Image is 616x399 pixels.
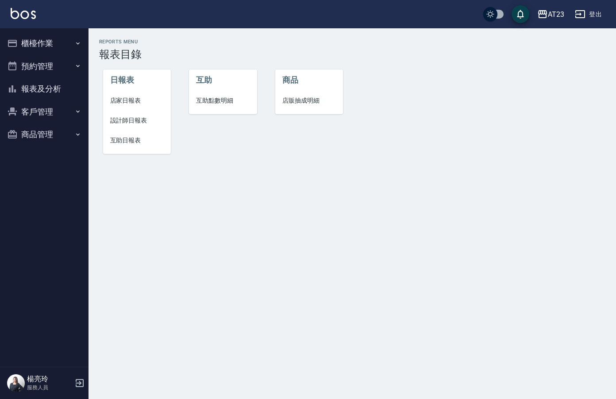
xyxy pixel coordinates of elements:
[189,69,257,91] li: 互助
[11,8,36,19] img: Logo
[275,91,343,111] a: 店販抽成明細
[103,69,171,91] li: 日報表
[4,55,85,78] button: 預約管理
[27,375,72,384] h5: 楊亮玲
[534,5,568,23] button: AT23
[7,374,25,392] img: Person
[103,111,171,130] a: 設計師日報表
[571,6,605,23] button: 登出
[103,91,171,111] a: 店家日報表
[110,116,164,125] span: 設計師日報表
[275,69,343,91] li: 商品
[27,384,72,391] p: 服務人員
[110,96,164,105] span: 店家日報表
[189,91,257,111] a: 互助點數明細
[282,96,336,105] span: 店販抽成明細
[103,130,171,150] a: 互助日報表
[99,48,605,61] h3: 報表目錄
[99,39,605,45] h2: Reports Menu
[4,123,85,146] button: 商品管理
[4,32,85,55] button: 櫃檯作業
[4,100,85,123] button: 客戶管理
[110,136,164,145] span: 互助日報表
[512,5,529,23] button: save
[4,77,85,100] button: 報表及分析
[196,96,250,105] span: 互助點數明細
[548,9,564,20] div: AT23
